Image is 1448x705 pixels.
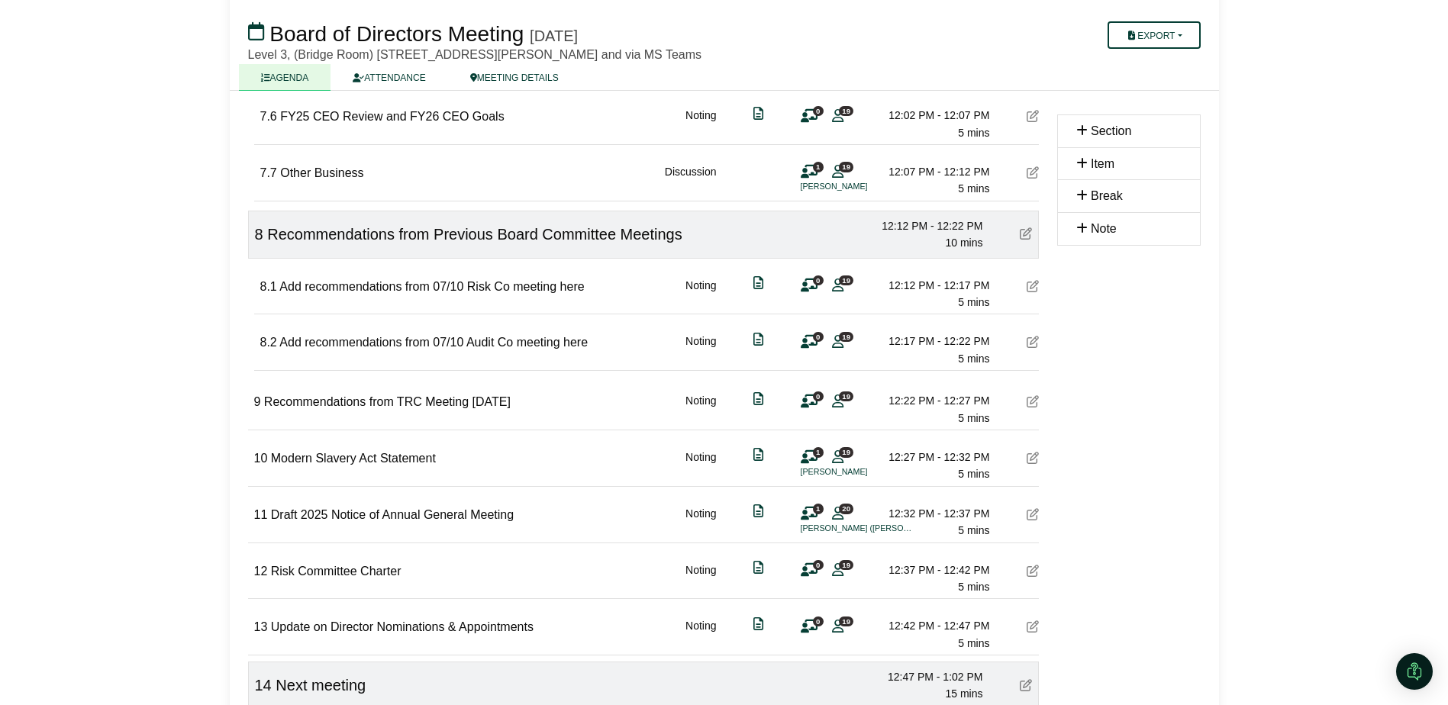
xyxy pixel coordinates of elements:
span: 10 mins [945,237,982,249]
span: Update on Director Nominations & Appointments [271,620,534,633]
li: [PERSON_NAME] [801,465,915,478]
span: 0 [813,275,824,285]
div: 12:47 PM - 1:02 PM [876,668,983,685]
span: 5 mins [958,468,989,480]
div: Noting [685,277,716,311]
span: 0 [813,106,824,116]
a: AGENDA [239,64,331,91]
span: 12 [254,565,268,578]
span: 19 [839,106,853,116]
span: 7.7 [260,166,277,179]
span: Modern Slavery Act Statement [271,452,436,465]
span: Next meeting [276,677,366,694]
span: 1 [813,162,824,172]
div: [DATE] [530,27,578,45]
span: Draft 2025 Notice of Annual General Meeting [271,508,514,521]
span: Other Business [280,166,363,179]
span: 8.1 [260,280,277,293]
div: Noting [685,617,716,652]
span: Recommendations from TRC Meeting [DATE] [264,395,511,408]
div: 12:02 PM - 12:07 PM [883,107,990,124]
span: 0 [813,560,824,570]
span: 5 mins [958,352,989,365]
span: 0 [813,616,824,626]
span: 5 mins [958,182,989,195]
span: FY25 CEO Review and FY26 CEO Goals [280,110,504,123]
div: Noting [685,392,716,427]
span: 7.6 [260,110,277,123]
li: [PERSON_NAME] ([PERSON_NAME]) [PERSON_NAME] [801,522,915,535]
a: MEETING DETAILS [448,64,581,91]
span: 1 [813,447,824,457]
div: Noting [685,333,716,367]
div: Noting [685,107,716,141]
span: Section [1091,124,1131,137]
span: 19 [839,162,853,172]
li: [PERSON_NAME] [801,180,915,193]
span: 19 [839,560,853,570]
span: 19 [839,275,853,285]
button: Export [1108,21,1200,49]
span: 10 [254,452,268,465]
div: Noting [685,505,716,539]
div: Discussion [665,163,717,198]
span: 20 [839,504,853,513]
span: Board of Directors Meeting [269,22,524,46]
span: Add recommendations from 07/10 Audit Co meeting here [279,336,588,349]
span: 5 mins [958,581,989,593]
span: Break [1091,189,1123,202]
span: 19 [839,391,853,401]
span: 0 [813,332,824,342]
span: Item [1091,157,1114,170]
span: Add recommendations from 07/10 Risk Co meeting here [279,280,584,293]
span: 5 mins [958,296,989,308]
span: Note [1091,222,1117,235]
span: 14 [255,677,272,694]
span: 15 mins [945,687,982,700]
span: Recommendations from Previous Board Committee Meetings [267,226,682,243]
span: 5 mins [958,412,989,424]
span: 5 mins [958,637,989,649]
span: 5 mins [958,524,989,536]
a: ATTENDANCE [331,64,447,91]
div: Noting [685,562,716,596]
span: Level 3, (Bridge Room) [STREET_ADDRESS][PERSON_NAME] and via MS Teams [248,48,702,61]
span: 1 [813,504,824,513]
span: 5 mins [958,127,989,139]
span: 9 [254,395,261,408]
div: 12:22 PM - 12:27 PM [883,392,990,409]
div: 12:17 PM - 12:22 PM [883,333,990,349]
span: 11 [254,508,268,521]
div: Noting [685,449,716,483]
span: 0 [813,391,824,401]
div: 12:42 PM - 12:47 PM [883,617,990,634]
div: 12:27 PM - 12:32 PM [883,449,990,465]
span: 19 [839,616,853,626]
div: 12:07 PM - 12:12 PM [883,163,990,180]
div: 12:12 PM - 12:17 PM [883,277,990,294]
span: Risk Committee Charter [271,565,402,578]
span: 19 [839,332,853,342]
span: 19 [839,447,853,457]
div: 12:37 PM - 12:42 PM [883,562,990,578]
span: 13 [254,620,268,633]
div: Open Intercom Messenger [1396,653,1433,690]
span: 8.2 [260,336,277,349]
div: 12:32 PM - 12:37 PM [883,505,990,522]
span: 8 [255,226,263,243]
div: 12:12 PM - 12:22 PM [876,217,983,234]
